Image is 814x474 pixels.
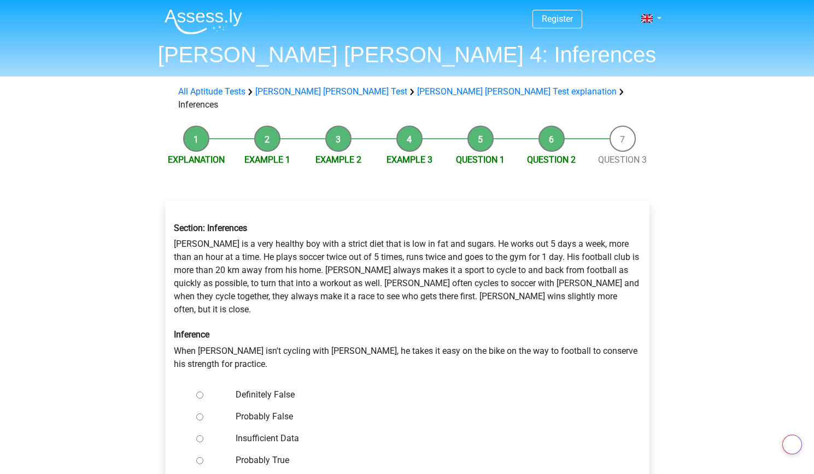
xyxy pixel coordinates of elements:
[236,410,614,423] label: Probably False
[598,155,647,165] a: Question 3
[456,155,505,165] a: Question 1
[178,86,245,97] a: All Aptitude Tests
[166,214,649,379] div: [PERSON_NAME] is a very healthy boy with a strict diet that is low in fat and sugars. He works ou...
[174,85,641,111] div: Inferences
[236,454,614,467] label: Probably True
[236,388,614,401] label: Definitely False
[244,155,290,165] a: Example 1
[174,329,641,340] h6: Inference
[174,223,641,233] h6: Section: Inferences
[527,155,576,165] a: Question 2
[168,155,225,165] a: Explanation
[542,14,573,24] a: Register
[165,9,242,34] img: Assessly
[315,155,361,165] a: Example 2
[417,86,617,97] a: [PERSON_NAME] [PERSON_NAME] Test explanation
[255,86,407,97] a: [PERSON_NAME] [PERSON_NAME] Test
[236,432,614,445] label: Insufficient Data
[386,155,432,165] a: Example 3
[156,42,659,68] h1: [PERSON_NAME] [PERSON_NAME] 4: Inferences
